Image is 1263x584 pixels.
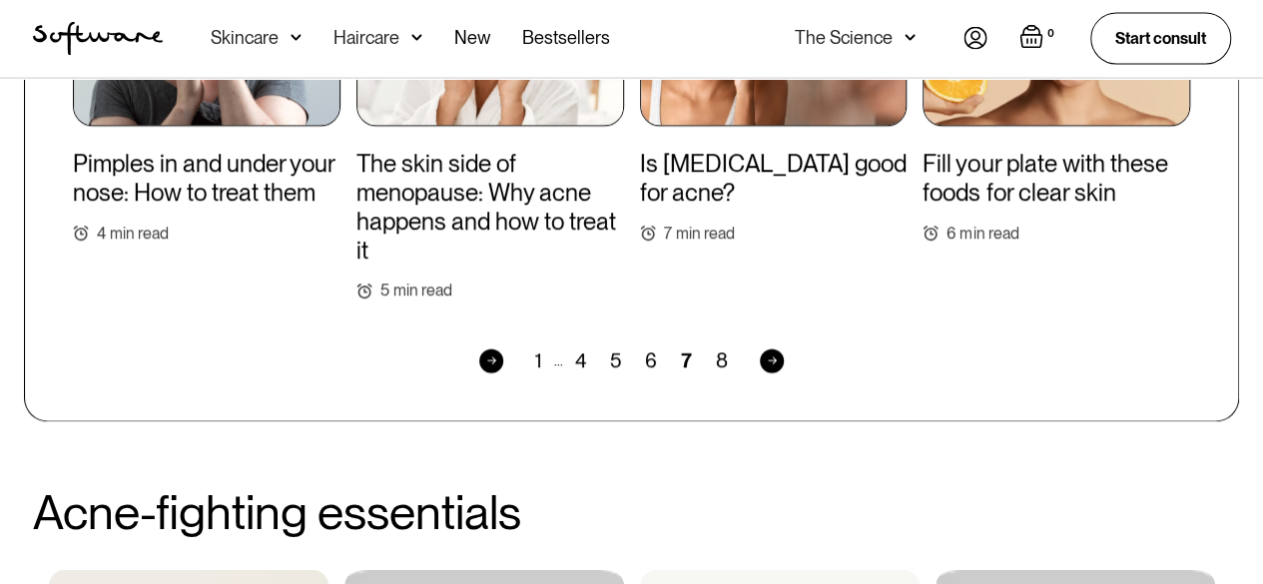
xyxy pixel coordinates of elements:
div: 7 [664,225,672,244]
div: 4 [563,349,598,373]
a: Previous Page [479,349,503,373]
h1: Acne-fighting essentials [33,486,1231,539]
a: Next Page [760,349,784,373]
div: 7 [669,349,704,373]
div: List [73,349,1166,373]
div: The Science [795,28,893,48]
div: 5 [598,349,633,373]
h3: Is [MEDICAL_DATA] good for acne? [640,151,908,209]
h3: Pimples in and under your nose: How to treat them [73,151,340,209]
h3: Fill your plate with these foods for clear skin [923,151,1190,209]
div: 8 [704,349,740,373]
div: 1 [523,349,554,373]
div: 6 [633,349,669,373]
img: arrow down [291,28,302,48]
div: 4 [97,225,106,244]
div: 0 [1043,25,1058,43]
img: arrow down [411,28,422,48]
img: arrow down [905,28,916,48]
div: 5 [380,282,389,300]
img: right arrow [768,356,777,365]
div: ... [554,351,563,371]
img: Software Logo [33,22,163,56]
a: home [33,22,163,56]
a: Open empty cart [1019,25,1058,53]
div: Haircare [333,28,399,48]
div: min read [393,282,452,300]
a: Start consult [1090,13,1231,64]
div: min read [110,225,169,244]
img: right arrow [487,356,496,365]
div: min read [959,225,1018,244]
div: min read [676,225,735,244]
div: Skincare [211,28,279,48]
div: 6 [947,225,955,244]
h3: The skin side of menopause: Why acne happens and how to treat it [356,151,624,266]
